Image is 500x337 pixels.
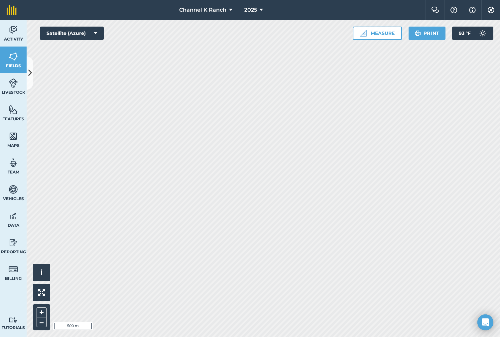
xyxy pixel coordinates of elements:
img: svg+xml;base64,PD94bWwgdmVyc2lvbj0iMS4wIiBlbmNvZGluZz0idXRmLTgiPz4KPCEtLSBHZW5lcmF0b3I6IEFkb2JlIE... [9,264,18,274]
span: i [41,268,43,277]
img: svg+xml;base64,PHN2ZyB4bWxucz0iaHR0cDovL3d3dy53My5vcmcvMjAwMC9zdmciIHdpZHRoPSI1NiIgaGVpZ2h0PSI2MC... [9,131,18,141]
img: svg+xml;base64,PD94bWwgdmVyc2lvbj0iMS4wIiBlbmNvZGluZz0idXRmLTgiPz4KPCEtLSBHZW5lcmF0b3I6IEFkb2JlIE... [9,25,18,35]
img: svg+xml;base64,PD94bWwgdmVyc2lvbj0iMS4wIiBlbmNvZGluZz0idXRmLTgiPz4KPCEtLSBHZW5lcmF0b3I6IEFkb2JlIE... [476,27,489,40]
span: Channel K Ranch [179,6,226,14]
button: 93 °F [452,27,493,40]
button: + [37,307,47,317]
img: svg+xml;base64,PHN2ZyB4bWxucz0iaHR0cDovL3d3dy53My5vcmcvMjAwMC9zdmciIHdpZHRoPSIxNyIgaGVpZ2h0PSIxNy... [469,6,476,14]
img: svg+xml;base64,PD94bWwgdmVyc2lvbj0iMS4wIiBlbmNvZGluZz0idXRmLTgiPz4KPCEtLSBHZW5lcmF0b3I6IEFkb2JlIE... [9,184,18,194]
img: Two speech bubbles overlapping with the left bubble in the forefront [431,7,439,13]
span: 93 ° F [459,27,471,40]
div: Open Intercom Messenger [477,314,493,330]
img: svg+xml;base64,PHN2ZyB4bWxucz0iaHR0cDovL3d3dy53My5vcmcvMjAwMC9zdmciIHdpZHRoPSIxOSIgaGVpZ2h0PSIyNC... [415,29,421,37]
button: – [37,317,47,327]
img: Ruler icon [360,30,367,37]
img: svg+xml;base64,PD94bWwgdmVyc2lvbj0iMS4wIiBlbmNvZGluZz0idXRmLTgiPz4KPCEtLSBHZW5lcmF0b3I6IEFkb2JlIE... [9,238,18,248]
button: i [33,264,50,281]
img: svg+xml;base64,PHN2ZyB4bWxucz0iaHR0cDovL3d3dy53My5vcmcvMjAwMC9zdmciIHdpZHRoPSI1NiIgaGVpZ2h0PSI2MC... [9,105,18,115]
img: Four arrows, one pointing top left, one top right, one bottom right and the last bottom left [38,289,45,296]
span: 2025 [244,6,257,14]
button: Satellite (Azure) [40,27,104,40]
img: A question mark icon [450,7,458,13]
img: svg+xml;base64,PD94bWwgdmVyc2lvbj0iMS4wIiBlbmNvZGluZz0idXRmLTgiPz4KPCEtLSBHZW5lcmF0b3I6IEFkb2JlIE... [9,158,18,168]
img: svg+xml;base64,PHN2ZyB4bWxucz0iaHR0cDovL3d3dy53My5vcmcvMjAwMC9zdmciIHdpZHRoPSI1NiIgaGVpZ2h0PSI2MC... [9,52,18,61]
button: Measure [353,27,402,40]
img: fieldmargin Logo [7,5,17,15]
img: svg+xml;base64,PD94bWwgdmVyc2lvbj0iMS4wIiBlbmNvZGluZz0idXRmLTgiPz4KPCEtLSBHZW5lcmF0b3I6IEFkb2JlIE... [9,78,18,88]
img: A cog icon [487,7,495,13]
button: Print [409,27,446,40]
img: svg+xml;base64,PD94bWwgdmVyc2lvbj0iMS4wIiBlbmNvZGluZz0idXRmLTgiPz4KPCEtLSBHZW5lcmF0b3I6IEFkb2JlIE... [9,211,18,221]
img: svg+xml;base64,PD94bWwgdmVyc2lvbj0iMS4wIiBlbmNvZGluZz0idXRmLTgiPz4KPCEtLSBHZW5lcmF0b3I6IEFkb2JlIE... [9,317,18,323]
